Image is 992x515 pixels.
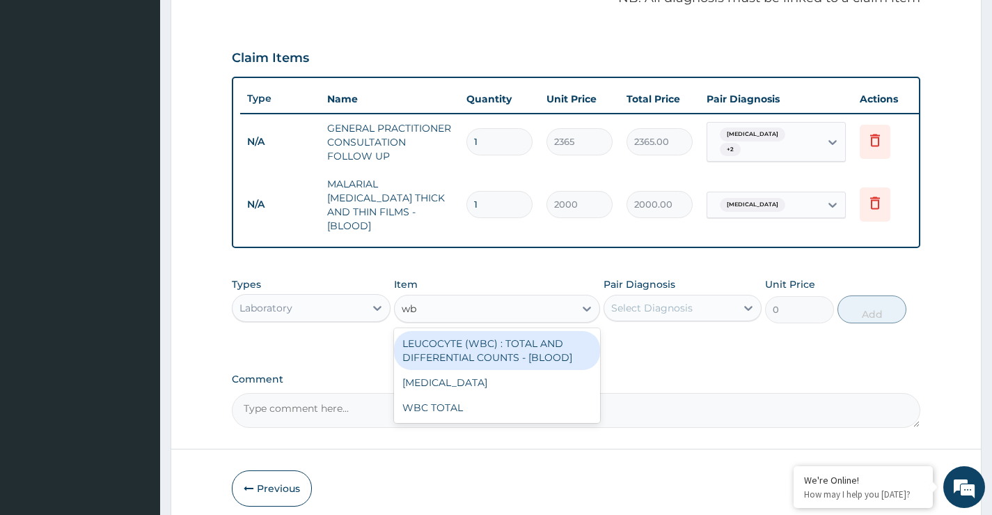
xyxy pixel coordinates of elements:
[81,163,192,304] span: We're online!
[394,370,601,395] div: [MEDICAL_DATA]
[232,51,309,66] h3: Claim Items
[240,129,320,155] td: N/A
[228,7,262,40] div: Minimize live chat window
[804,474,922,486] div: We're Online!
[765,277,815,291] label: Unit Price
[320,170,459,240] td: MALARIAL [MEDICAL_DATA] THICK AND THIN FILMS - [BLOOD]
[620,85,700,113] th: Total Price
[239,301,292,315] div: Laboratory
[720,128,785,141] span: [MEDICAL_DATA]
[604,277,675,291] label: Pair Diagnosis
[720,198,785,212] span: [MEDICAL_DATA]
[837,295,906,323] button: Add
[540,85,620,113] th: Unit Price
[394,395,601,420] div: WBC TOTAL
[720,143,741,157] span: + 2
[232,374,920,385] label: Comment
[72,78,234,96] div: Chat with us now
[320,114,459,170] td: GENERAL PRACTITIONER CONSULTATION FOLLOW UP
[394,331,601,370] div: LEUCOCYTE (WBC) : TOTAL AND DIFFERENTIAL COUNTS - [BLOOD]
[804,489,922,500] p: How may I help you today?
[394,277,418,291] label: Item
[26,70,56,105] img: d_794563401_company_1708531726252_794563401
[459,85,540,113] th: Quantity
[700,85,853,113] th: Pair Diagnosis
[240,192,320,217] td: N/A
[7,356,265,405] textarea: Type your message and hit 'Enter'
[232,470,312,507] button: Previous
[232,279,261,291] label: Types
[853,85,922,113] th: Actions
[611,301,693,315] div: Select Diagnosis
[320,85,459,113] th: Name
[240,86,320,112] th: Type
